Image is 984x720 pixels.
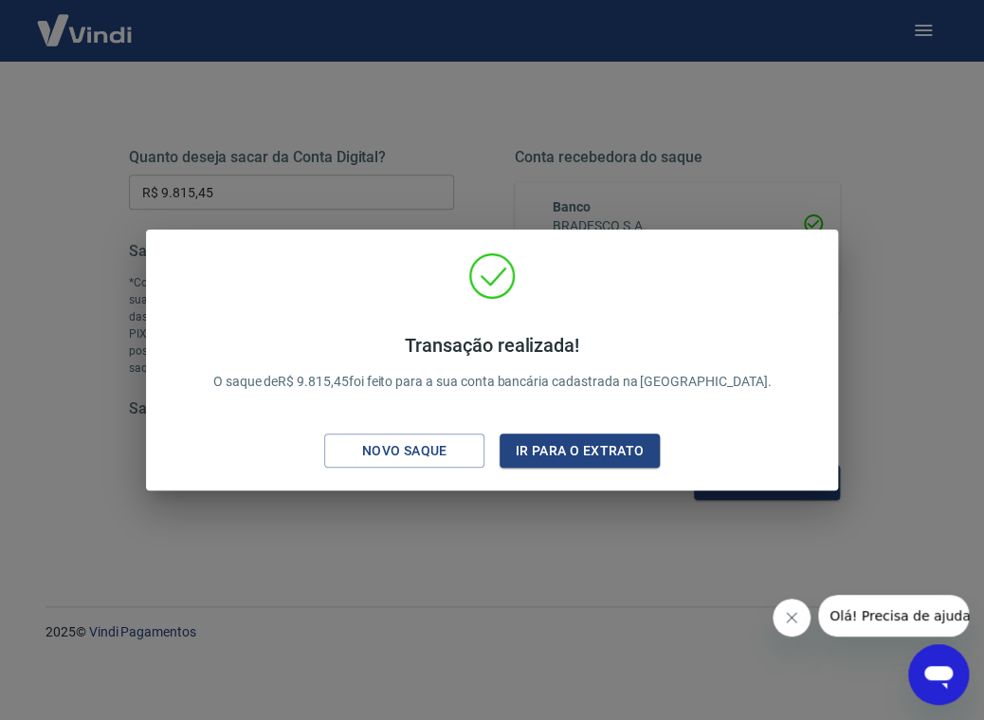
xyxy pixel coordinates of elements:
[324,434,484,469] button: Novo saque
[818,595,969,637] iframe: Mensagem da empresa
[500,434,660,469] button: Ir para o extrato
[339,439,470,463] div: Novo saque
[213,334,772,357] h4: Transação realizada!
[908,644,969,705] iframe: Botão para abrir a janela de mensagens
[11,13,159,28] span: Olá! Precisa de ajuda?
[213,334,772,392] p: O saque de R$ 9.815,45 foi feito para a sua conta bancária cadastrada na [GEOGRAPHIC_DATA].
[773,599,811,637] iframe: Fechar mensagem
